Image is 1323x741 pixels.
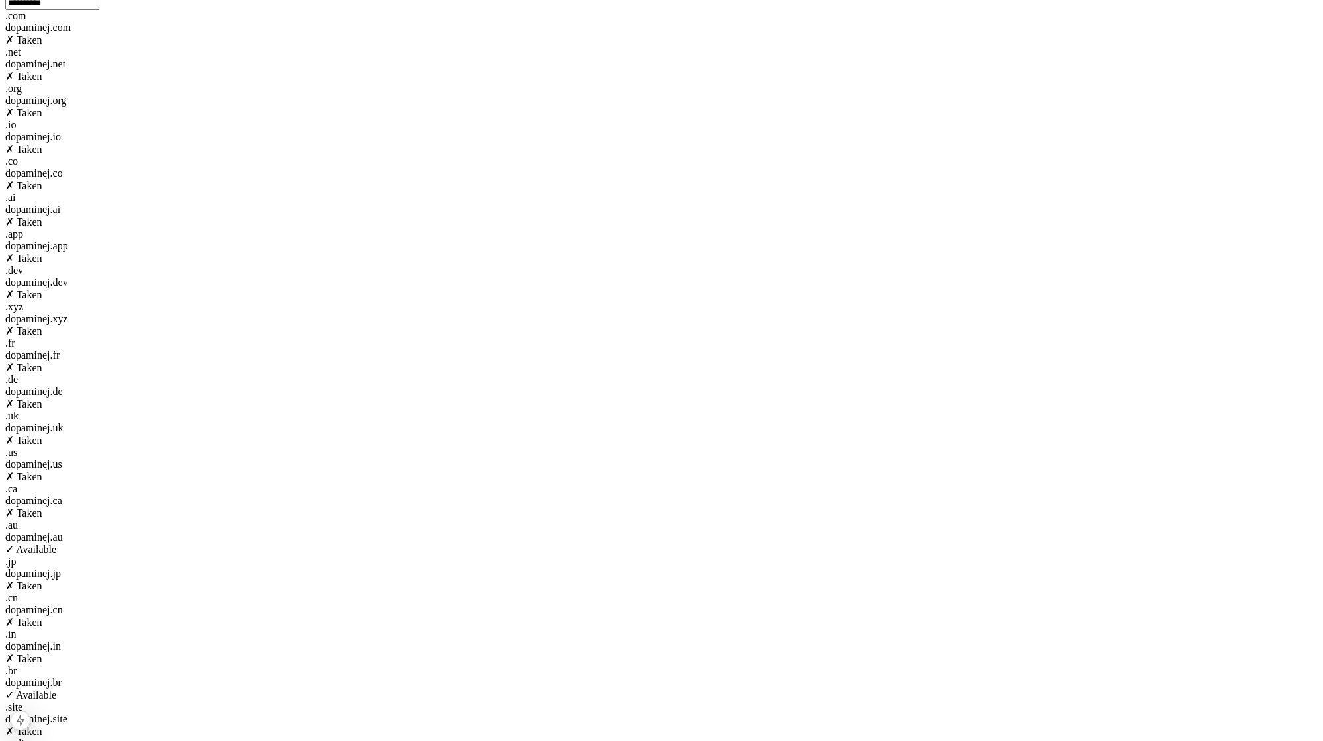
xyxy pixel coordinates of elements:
[5,604,1318,616] div: dopaminej . cn
[5,531,1318,543] div: dopaminej . au
[5,434,1318,447] div: ✗ Taken
[5,398,1318,410] div: ✗ Taken
[5,689,1318,701] div: ✓ Available
[5,192,1318,204] div: . ai
[5,361,1318,374] div: ✗ Taken
[5,386,1318,398] div: dopaminej . de
[5,301,1318,313] div: . xyz
[5,640,1318,652] div: dopaminej . in
[5,616,1318,629] div: ✗ Taken
[5,665,1318,677] div: . br
[5,483,1318,495] div: . ca
[5,46,1318,58] div: . net
[5,349,1318,361] div: dopaminej . fr
[5,34,1318,46] div: ✗ Taken
[5,95,1318,107] div: dopaminej . org
[5,677,1318,689] div: dopaminej . br
[5,131,1318,143] div: dopaminej . io
[5,204,1318,216] div: dopaminej . ai
[5,228,1318,240] div: . app
[5,70,1318,83] div: ✗ Taken
[5,410,1318,422] div: . uk
[5,337,1318,349] div: . fr
[5,701,1318,713] div: . site
[5,265,1318,277] div: . dev
[5,507,1318,519] div: ✗ Taken
[5,592,1318,604] div: . cn
[5,240,1318,252] div: dopaminej . app
[5,556,1318,568] div: . jp
[5,568,1318,580] div: dopaminej . jp
[5,374,1318,386] div: . de
[5,519,1318,531] div: . au
[5,495,1318,507] div: dopaminej . ca
[5,252,1318,265] div: ✗ Taken
[5,447,1318,458] div: . us
[5,216,1318,228] div: ✗ Taken
[5,313,1318,325] div: dopaminej . xyz
[5,652,1318,665] div: ✗ Taken
[5,22,1318,34] div: dopaminej . com
[5,179,1318,192] div: ✗ Taken
[5,10,1318,22] div: . com
[5,580,1318,592] div: ✗ Taken
[5,58,1318,70] div: dopaminej . net
[5,543,1318,556] div: ✓ Available
[5,83,1318,95] div: . org
[5,155,1318,167] div: . co
[5,167,1318,179] div: dopaminej . co
[5,713,1318,725] div: dopaminej . site
[5,629,1318,640] div: . in
[5,288,1318,301] div: ✗ Taken
[5,422,1318,434] div: dopaminej . uk
[5,325,1318,337] div: ✗ Taken
[5,277,1318,288] div: dopaminej . dev
[5,725,1318,738] div: ✗ Taken
[5,119,1318,131] div: . io
[5,458,1318,470] div: dopaminej . us
[5,143,1318,155] div: ✗ Taken
[5,107,1318,119] div: ✗ Taken
[5,470,1318,483] div: ✗ Taken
